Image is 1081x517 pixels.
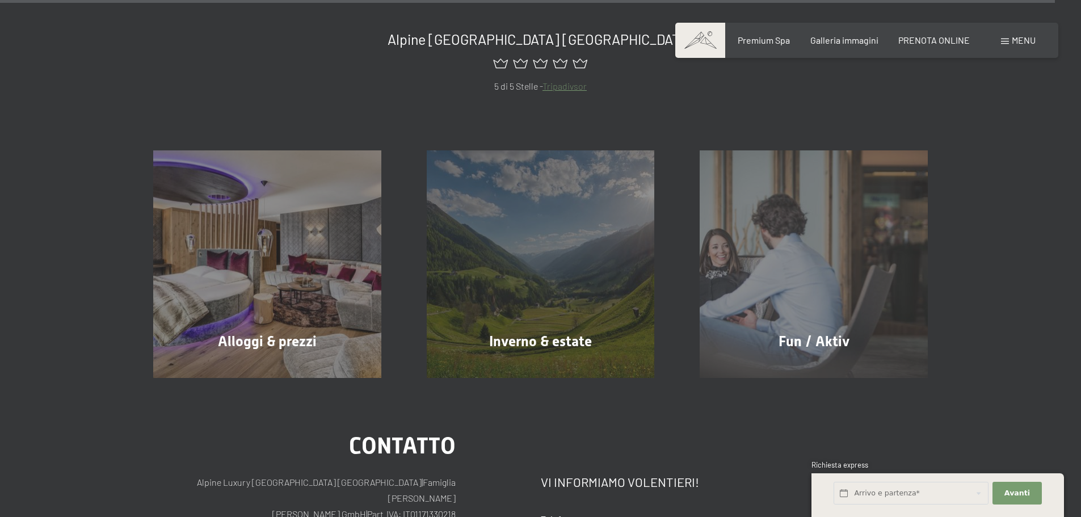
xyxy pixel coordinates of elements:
span: Alloggi & prezzi [218,333,317,350]
a: PRENOTA ONLINE [898,35,970,45]
a: Tripadivsor [542,81,587,91]
a: Galleria immagini [810,35,878,45]
span: Fun / Aktiv [779,333,849,350]
span: Alpine [GEOGRAPHIC_DATA] [GEOGRAPHIC_DATA] [388,31,693,48]
span: Avanti [1004,488,1030,498]
a: Immagini Fun / Aktiv [677,150,950,379]
span: Contatto [349,432,456,459]
span: Inverno & estate [489,333,592,350]
button: Avanti [992,482,1041,505]
a: Immagini Alloggi & prezzi [131,150,404,379]
p: 5 di 5 Stelle - [153,79,928,94]
a: Premium Spa [738,35,790,45]
span: | [422,477,423,487]
span: Richiesta express [811,460,868,469]
span: Menu [1012,35,1036,45]
a: Immagini Inverno & estate [404,150,678,379]
span: Vi informiamo volentieri! [541,474,699,489]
